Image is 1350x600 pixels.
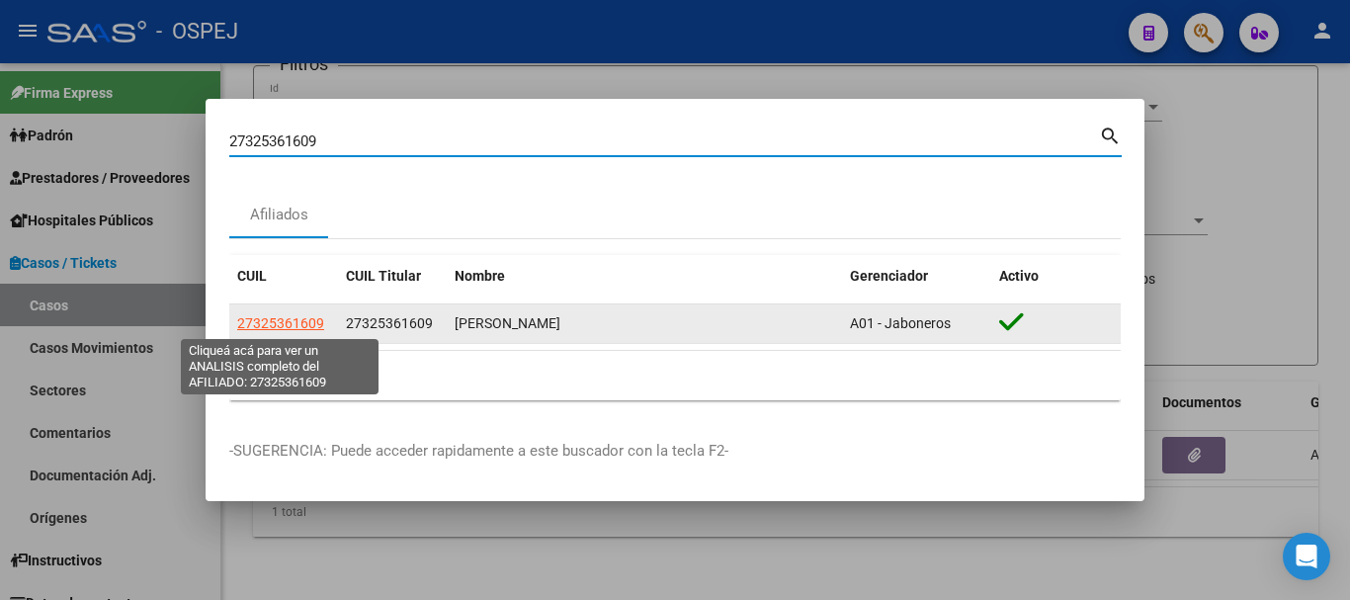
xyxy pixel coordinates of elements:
[250,204,308,226] div: Afiliados
[447,255,842,298] datatable-header-cell: Nombre
[455,312,834,335] div: [PERSON_NAME]
[1283,533,1330,580] div: Open Intercom Messenger
[229,440,1121,463] p: -SUGERENCIA: Puede acceder rapidamente a este buscador con la tecla F2-
[237,315,324,331] span: 27325361609
[237,268,267,284] span: CUIL
[229,351,1121,400] div: 1 total
[850,315,951,331] span: A01 - Jaboneros
[999,268,1039,284] span: Activo
[455,268,505,284] span: Nombre
[346,315,433,331] span: 27325361609
[338,255,447,298] datatable-header-cell: CUIL Titular
[1099,123,1122,146] mat-icon: search
[229,255,338,298] datatable-header-cell: CUIL
[842,255,991,298] datatable-header-cell: Gerenciador
[346,268,421,284] span: CUIL Titular
[991,255,1121,298] datatable-header-cell: Activo
[850,268,928,284] span: Gerenciador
